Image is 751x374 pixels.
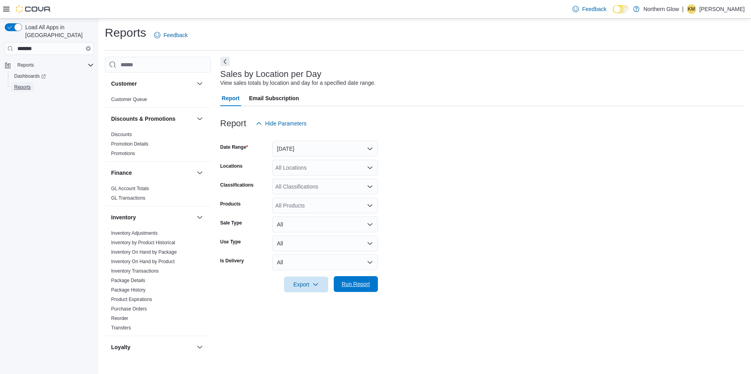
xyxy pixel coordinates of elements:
a: Dashboards [8,71,97,82]
span: Inventory Adjustments [111,230,158,236]
button: Open list of options [367,183,373,190]
a: Feedback [151,27,191,43]
a: Reorder [111,316,128,321]
h3: Customer [111,80,137,88]
h3: Report [220,119,246,128]
a: Inventory On Hand by Product [111,259,175,264]
span: GL Account Totals [111,185,149,192]
h1: Reports [105,25,146,41]
button: All [272,236,378,251]
a: Transfers [111,325,131,331]
a: Promotions [111,151,135,156]
span: Purchase Orders [111,306,147,312]
h3: Finance [111,169,132,177]
input: Dark Mode [613,5,629,13]
a: Customer Queue [111,97,147,102]
span: Run Report [342,280,370,288]
a: Inventory On Hand by Package [111,249,177,255]
button: Open list of options [367,202,373,209]
button: Clear input [86,46,91,51]
span: Promotions [111,150,135,157]
span: Export [289,277,323,292]
span: Email Subscription [249,90,299,106]
a: Package Details [111,278,145,283]
a: Inventory Transactions [111,268,159,274]
h3: Discounts & Promotions [111,115,175,123]
button: Customer [111,80,193,88]
button: Discounts & Promotions [111,115,193,123]
div: Inventory [105,228,211,336]
button: Customer [195,79,204,88]
a: Dashboards [11,71,49,81]
div: Discounts & Promotions [105,130,211,161]
a: Feedback [569,1,609,17]
label: Date Range [220,144,248,150]
button: Loyalty [111,343,193,351]
span: Feedback [164,31,188,39]
h3: Sales by Location per Day [220,69,322,79]
a: GL Transactions [111,195,145,201]
button: Open list of options [367,165,373,171]
span: Dashboards [14,73,46,79]
button: Discounts & Promotions [195,114,204,123]
a: Product Expirations [111,297,152,302]
label: Products [220,201,241,207]
label: Classifications [220,182,254,188]
p: Northern Glow [643,4,679,14]
div: Customer [105,95,211,107]
button: Loyalty [195,342,204,352]
a: Discounts [111,132,132,137]
button: Inventory [195,213,204,222]
span: Hide Parameters [265,120,307,127]
span: Feedback [582,5,606,13]
button: Inventory [111,213,193,221]
button: Reports [14,60,37,70]
h3: Inventory [111,213,136,221]
span: Discounts [111,131,132,138]
span: Inventory by Product Historical [111,239,175,246]
label: Sale Type [220,220,242,226]
span: Customer Queue [111,96,147,103]
span: Package Details [111,277,145,284]
span: Inventory On Hand by Product [111,258,175,265]
a: GL Account Totals [111,186,149,191]
label: Locations [220,163,243,169]
span: Reports [14,84,31,90]
div: Krista Maitland [687,4,696,14]
button: Next [220,57,230,66]
button: Run Report [334,276,378,292]
a: Purchase Orders [111,306,147,312]
span: KM [688,4,695,14]
span: Report [222,90,240,106]
p: [PERSON_NAME] [699,4,745,14]
p: | [682,4,684,14]
a: Reports [11,82,34,92]
span: Transfers [111,325,131,331]
button: All [272,254,378,270]
a: Inventory by Product Historical [111,240,175,245]
span: Reports [14,60,94,70]
div: View sales totals by location and day for a specified date range. [220,79,375,87]
span: Load All Apps in [GEOGRAPHIC_DATA] [22,23,94,39]
span: Reports [11,82,94,92]
img: Cova [16,5,51,13]
button: Finance [195,168,204,178]
span: Dashboards [11,71,94,81]
a: Package History [111,287,145,293]
button: Reports [2,60,97,71]
button: All [272,217,378,232]
button: Reports [8,82,97,93]
div: Finance [105,184,211,206]
label: Is Delivery [220,258,244,264]
label: Use Type [220,239,241,245]
span: Reports [17,62,34,68]
a: Promotion Details [111,141,149,147]
button: Finance [111,169,193,177]
button: Export [284,277,328,292]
